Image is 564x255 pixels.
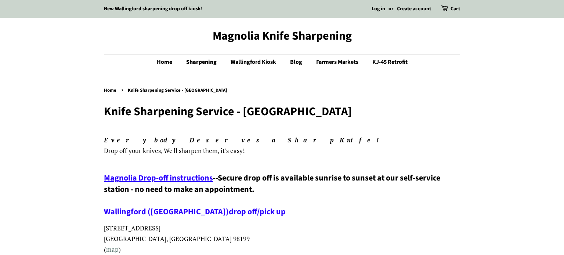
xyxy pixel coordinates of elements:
a: drop off/pick up [229,206,286,218]
h1: Knife Sharpening Service - [GEOGRAPHIC_DATA] [104,105,460,119]
a: map [106,245,119,254]
a: Create account [397,5,431,12]
a: Wallingford Kiosk [225,55,283,70]
a: Magnolia Drop-off instructions [104,172,213,184]
span: Knife Sharpening Service - [GEOGRAPHIC_DATA] [128,87,229,94]
a: Home [157,55,180,70]
a: Cart [451,5,460,14]
p: , We'll sharpen them, it's easy! [104,135,460,156]
li: or [388,5,394,14]
a: Blog [285,55,310,70]
a: Wallingford ([GEOGRAPHIC_DATA]) [104,206,229,218]
span: -- [213,172,218,184]
span: Secure drop off is available sunrise to sunset at our self-service station - no need to make an a... [104,172,440,218]
a: KJ-45 Retrofit [367,55,408,70]
span: Drop off your knives [104,146,161,155]
a: Farmers Markets [311,55,366,70]
a: Log in [372,5,385,12]
a: Home [104,87,118,94]
a: Magnolia Knife Sharpening [104,29,460,43]
nav: breadcrumbs [104,87,460,95]
a: New Wallingford sharpening drop off kiosk! [104,5,203,12]
span: › [121,85,125,94]
em: Everybody Deserves a Sharp Knife! [104,136,385,144]
a: Sharpening [181,55,224,70]
span: [STREET_ADDRESS] [GEOGRAPHIC_DATA], [GEOGRAPHIC_DATA] 98199 ( ) [104,224,250,254]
